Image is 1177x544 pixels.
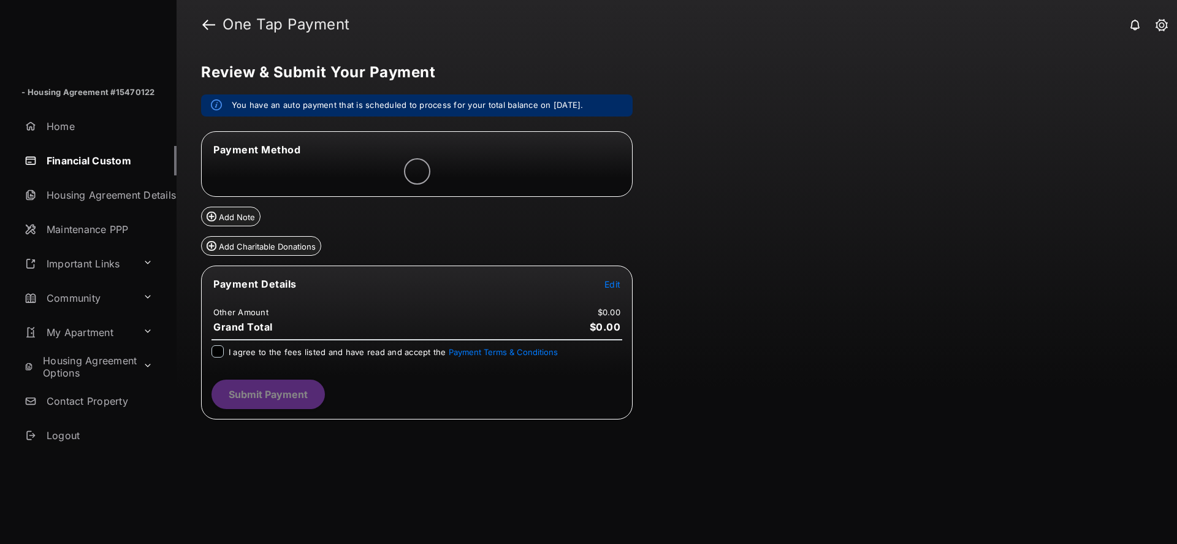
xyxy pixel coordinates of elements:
p: - Housing Agreement #15470122 [21,86,154,99]
button: Add Note [201,207,261,226]
span: $0.00 [590,321,621,333]
a: Contact Property [20,386,177,416]
span: Edit [604,279,620,289]
a: Home [20,112,177,141]
td: $0.00 [597,307,621,318]
h5: Review & Submit Your Payment [201,65,1143,80]
span: Payment Details [213,278,297,290]
a: Logout [20,421,177,450]
span: Payment Method [213,144,300,156]
button: Submit Payment [211,380,325,409]
span: I agree to the fees listed and have read and accept the [229,347,558,357]
a: Housing Agreement Options [20,352,138,381]
button: Add Charitable Donations [201,236,321,256]
td: Other Amount [213,307,269,318]
a: My Apartment [20,318,138,347]
a: Important Links [20,249,138,278]
a: Community [20,283,138,313]
em: You have an auto payment that is scheduled to process for your total balance on [DATE]. [232,99,584,112]
strong: One Tap Payment [223,17,350,32]
button: I agree to the fees listed and have read and accept the [449,347,558,357]
button: Edit [604,278,620,290]
a: Maintenance PPP [20,215,177,244]
span: Grand Total [213,321,273,333]
a: Housing Agreement Details [20,180,177,210]
a: Financial Custom [20,146,177,175]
